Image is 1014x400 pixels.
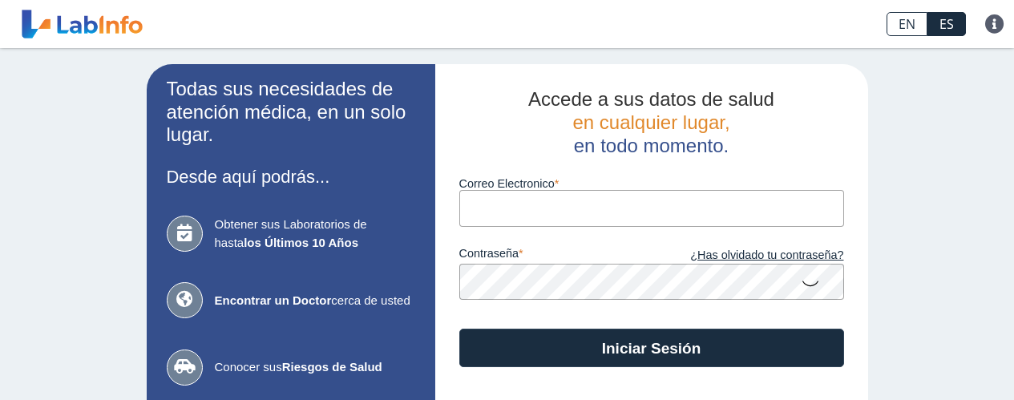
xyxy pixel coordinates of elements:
a: ES [927,12,966,36]
span: Accede a sus datos de salud [528,88,774,110]
span: Obtener sus Laboratorios de hasta [215,216,415,252]
span: en todo momento. [574,135,729,156]
label: Correo Electronico [459,177,844,190]
h3: Desde aquí podrás... [167,167,415,187]
button: Iniciar Sesión [459,329,844,367]
span: cerca de usted [215,292,415,310]
label: contraseña [459,247,652,265]
h2: Todas sus necesidades de atención médica, en un solo lugar. [167,78,415,147]
a: EN [887,12,927,36]
b: Encontrar un Doctor [215,293,332,307]
b: los Últimos 10 Años [244,236,358,249]
span: en cualquier lugar, [572,111,729,133]
a: ¿Has olvidado tu contraseña? [652,247,844,265]
b: Riesgos de Salud [282,360,382,374]
span: Conocer sus [215,358,415,377]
